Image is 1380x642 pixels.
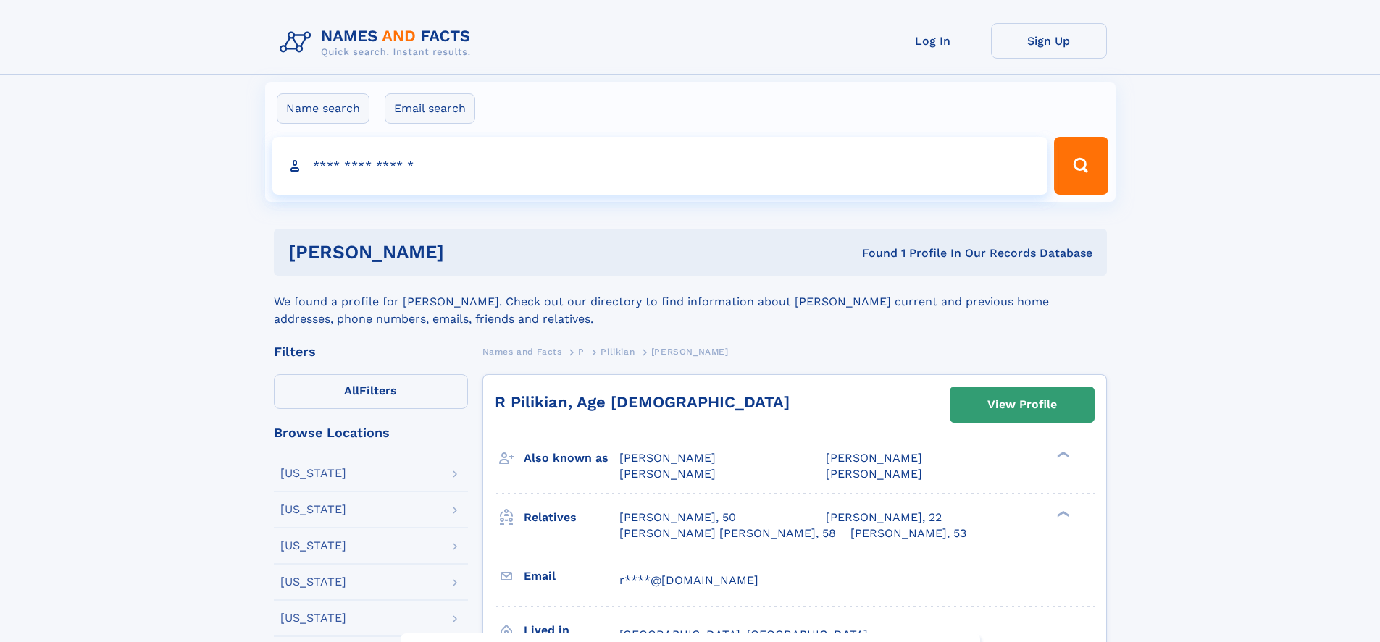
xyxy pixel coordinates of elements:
[274,345,468,358] div: Filters
[277,93,369,124] label: Name search
[1053,450,1071,460] div: ❯
[524,446,619,470] h3: Also known as
[601,342,635,360] a: Pilikian
[850,525,966,541] a: [PERSON_NAME], 53
[653,245,1092,261] div: Found 1 Profile In Our Records Database
[274,276,1107,328] div: We found a profile for [PERSON_NAME]. Check out our directory to find information about [PERSON_N...
[495,393,790,411] a: R Pilikian, Age [DEMOGRAPHIC_DATA]
[619,451,716,465] span: [PERSON_NAME]
[524,505,619,530] h3: Relatives
[826,467,922,481] span: [PERSON_NAME]
[280,540,346,552] div: [US_STATE]
[280,504,346,515] div: [US_STATE]
[272,137,1048,195] input: search input
[524,564,619,588] h3: Email
[651,347,729,357] span: [PERSON_NAME]
[991,23,1107,59] a: Sign Up
[274,426,468,439] div: Browse Locations
[578,347,585,357] span: P
[280,468,346,479] div: [US_STATE]
[482,342,562,360] a: Names and Facts
[385,93,475,124] label: Email search
[619,628,868,641] span: [GEOGRAPHIC_DATA], [GEOGRAPHIC_DATA]
[1054,137,1108,195] button: Search Button
[619,525,836,541] a: [PERSON_NAME] [PERSON_NAME], 58
[950,387,1094,422] a: View Profile
[578,342,585,360] a: P
[1053,509,1071,518] div: ❯
[619,467,716,481] span: [PERSON_NAME]
[826,451,922,465] span: [PERSON_NAME]
[987,388,1057,421] div: View Profile
[288,243,653,261] h1: [PERSON_NAME]
[280,612,346,624] div: [US_STATE]
[274,374,468,409] label: Filters
[875,23,991,59] a: Log In
[274,23,482,62] img: Logo Names and Facts
[601,347,635,357] span: Pilikian
[826,510,942,525] a: [PERSON_NAME], 22
[619,510,736,525] a: [PERSON_NAME], 50
[344,384,359,397] span: All
[280,576,346,588] div: [US_STATE]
